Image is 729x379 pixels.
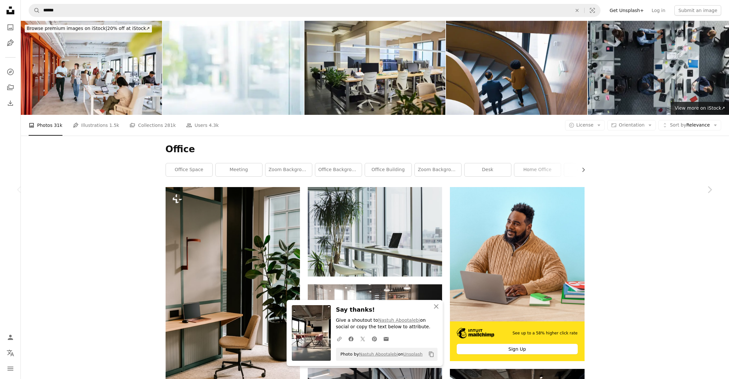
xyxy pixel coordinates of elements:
[186,115,219,136] a: Users 4.3k
[648,5,669,16] a: Log in
[4,362,17,375] button: Menu
[450,187,584,321] img: file-1722962830841-dea897b5811bimage
[304,21,446,115] img: Empty open office space, desks chairs and computers.
[426,349,437,360] button: Copy to clipboard
[163,21,304,115] img: Blurred abstract glass wall from building
[658,120,721,130] button: Sort byRelevance
[415,163,461,176] a: zoom background office
[166,285,300,291] a: a chair sitting next to a plant in a room
[671,102,729,115] a: View more on iStock↗
[564,163,611,176] a: business
[585,4,600,17] button: Visual search
[4,36,17,49] a: Illustrations
[670,122,710,129] span: Relevance
[670,122,686,128] span: Sort by
[308,187,442,277] img: turned off laptop computer on top of brown wooden table
[27,26,107,31] span: Browse premium images on iStock |
[29,4,601,17] form: Find visuals sitewide
[576,122,594,128] span: License
[336,317,438,330] p: Give a shoutout to on social or copy the text below to attribute.
[465,163,511,176] a: desk
[512,331,577,336] span: See up to a 58% higher click rate
[27,26,150,31] span: 20% off at iStock ↗
[446,21,587,115] img: Business Colleagues Discussing on Spiral Staircase
[345,332,357,345] a: Share on Facebook
[308,229,442,235] a: turned off laptop computer on top of brown wooden table
[336,305,438,315] h3: Say thanks!
[21,21,162,115] img: Modern Collaborative Office Space with Diverse Professionals Working in a Co-Working Environment
[606,5,648,16] a: Get Unsplash+
[4,21,17,34] a: Photos
[365,163,412,176] a: office building
[378,318,420,323] a: Nastuh Abootalebi
[216,163,262,176] a: meeting
[577,163,585,176] button: scroll list to the right
[690,158,729,221] a: Next
[166,163,212,176] a: office space
[4,97,17,110] a: Download History
[4,346,17,359] button: Language
[209,122,219,129] span: 4.3k
[265,163,312,176] a: zoom background
[675,105,725,111] span: View more on iStock ↗
[450,187,584,361] a: See up to a 58% higher click rateSign Up
[607,120,656,130] button: Orientation
[164,122,176,129] span: 281k
[619,122,644,128] span: Orientation
[129,115,176,136] a: Collections 281k
[403,352,423,357] a: Unsplash
[380,332,392,345] a: Share over email
[315,163,362,176] a: office background
[359,352,398,357] a: Nastuh Abootalebi
[514,163,561,176] a: home office
[4,331,17,344] a: Log in / Sign up
[337,349,423,359] span: Photo by on
[109,122,119,129] span: 1.5k
[4,65,17,78] a: Explore
[588,21,729,115] img: Top Down View of Diverse Colleagues Working In Corporate Office of Hedge Fund. Using Desktop Comp...
[369,332,380,345] a: Share on Pinterest
[21,21,156,36] a: Browse premium images on iStock|20% off at iStock↗
[166,143,585,155] h1: Office
[4,81,17,94] a: Collections
[29,4,40,17] button: Search Unsplash
[308,284,442,360] img: people sitting on chair
[570,4,584,17] button: Clear
[457,344,577,354] div: Sign Up
[357,332,369,345] a: Share on Twitter
[674,5,721,16] button: Submit an image
[457,328,494,338] img: file-1690386555781-336d1949dad1image
[73,115,119,136] a: Illustrations 1.5k
[565,120,605,130] button: License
